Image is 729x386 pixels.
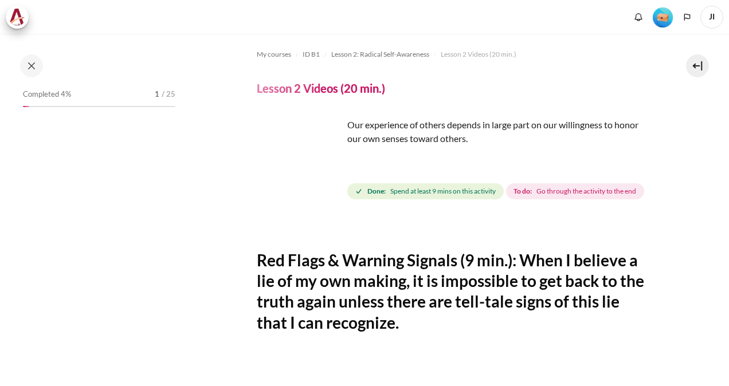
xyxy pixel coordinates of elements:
nav: Navigation bar [257,45,648,64]
strong: To do: [514,186,532,196]
a: Level #1 [648,6,677,27]
h4: Lesson 2 Videos (20 min.) [257,81,385,96]
h2: Red Flags & Warning Signals (9 min.): When I believe a lie of my own making, it is impossible to ... [257,250,648,333]
a: My courses [257,48,291,61]
a: ID B1 [303,48,320,61]
button: Languages [679,9,696,26]
div: Level #1 [653,6,673,27]
img: Level #1 [653,7,673,27]
span: Lesson 2: Radical Self-Awareness [331,49,429,60]
span: ID B1 [303,49,320,60]
a: Lesson 2 Videos (20 min.) [441,48,516,61]
span: My courses [257,49,291,60]
a: Lesson 2: Radical Self-Awareness [331,48,429,61]
div: Show notification window with no new notifications [630,9,647,26]
a: User menu [700,6,723,29]
img: Architeck [9,9,25,26]
a: Architeck Architeck [6,6,34,29]
span: / 25 [162,89,175,100]
p: Our experience of others depends in large part on our willingness to honor our own senses toward ... [257,118,648,145]
div: Completion requirements for Lesson 2 Videos (20 min.) [347,181,646,202]
span: 1 [155,89,159,100]
span: Go through the activity to the end [536,186,636,196]
img: erw [257,118,343,204]
span: JI [700,6,723,29]
span: Lesson 2 Videos (20 min.) [441,49,516,60]
span: Spend at least 9 mins on this activity [390,186,496,196]
strong: Done: [367,186,386,196]
span: Completed 4% [23,89,71,100]
div: 4% [23,106,29,107]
